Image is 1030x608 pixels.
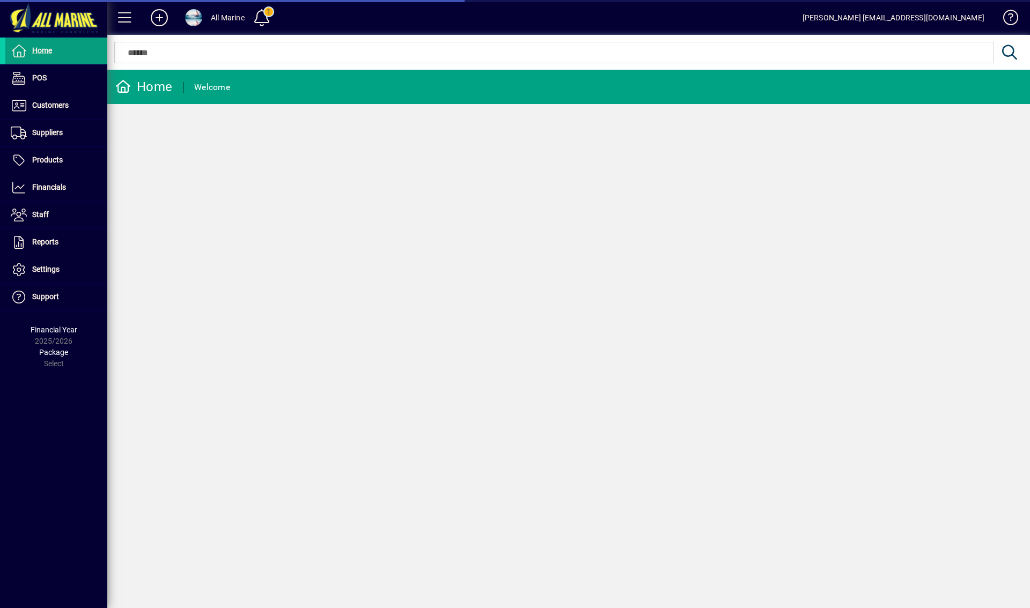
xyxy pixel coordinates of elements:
div: Welcome [194,79,230,96]
span: Settings [32,265,60,273]
div: [PERSON_NAME] [EMAIL_ADDRESS][DOMAIN_NAME] [803,9,984,26]
a: Staff [5,202,107,228]
button: Profile [176,8,211,27]
span: Financial Year [31,325,77,334]
button: Add [142,8,176,27]
span: Customers [32,101,69,109]
a: POS [5,65,107,92]
a: Knowledge Base [995,2,1017,37]
a: Reports [5,229,107,256]
div: Home [115,78,172,95]
span: POS [32,73,47,82]
span: Financials [32,183,66,191]
a: Financials [5,174,107,201]
span: Staff [32,210,49,219]
span: Suppliers [32,128,63,137]
a: Customers [5,92,107,119]
span: Support [32,292,59,301]
a: Support [5,284,107,310]
a: Settings [5,256,107,283]
span: Products [32,155,63,164]
a: Products [5,147,107,174]
span: Home [32,46,52,55]
span: Reports [32,238,58,246]
div: All Marine [211,9,245,26]
span: Package [39,348,68,357]
a: Suppliers [5,120,107,146]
